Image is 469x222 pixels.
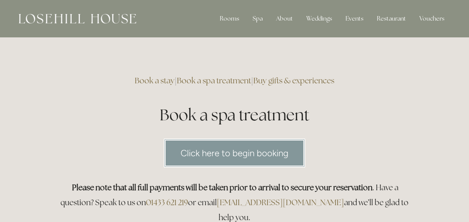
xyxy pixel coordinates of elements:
a: Buy gifts & experiences [253,75,334,86]
div: Weddings [300,11,338,26]
a: Book a stay [135,75,175,86]
div: Events [340,11,369,26]
div: Rooms [214,11,245,26]
a: Vouchers [413,11,450,26]
strong: Please note that all full payments will be taken prior to arrival to secure your reservation [72,182,372,192]
div: Spa [247,11,269,26]
a: Book a spa treatment [177,75,251,86]
div: About [270,11,299,26]
a: [EMAIL_ADDRESS][DOMAIN_NAME] [217,197,344,207]
h1: Book a spa treatment [56,104,413,126]
a: Click here to begin booking [164,139,305,167]
div: Restaurant [371,11,412,26]
img: Losehill House [19,14,136,24]
a: 01433 621 219 [146,197,188,207]
h3: | | [56,73,413,88]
